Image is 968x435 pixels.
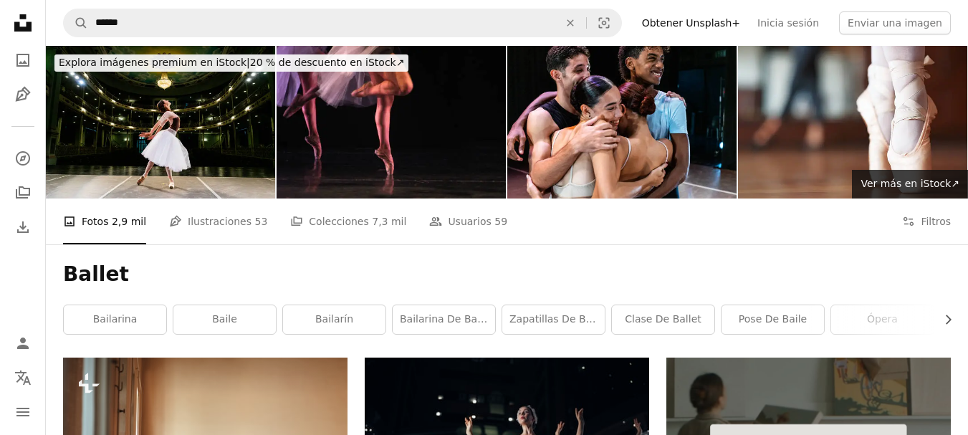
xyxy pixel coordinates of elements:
[587,9,621,37] button: Búsqueda visual
[290,199,406,244] a: Colecciones 7,3 mil
[46,46,275,199] img: Joven bailarina ensayando en un teatro
[839,11,951,34] button: Enviar una imagen
[738,46,967,199] img: Grace a través de la posición ideal
[831,305,934,334] a: ópera
[9,329,37,358] a: Iniciar sesión / Registrarse
[64,305,166,334] a: bailarina
[507,46,737,199] img: Bailarines de ballet celebrando después de la actuación en el teatro
[9,46,37,75] a: Fotos
[9,213,37,242] a: Historial de descargas
[372,214,406,229] span: 7,3 mil
[902,199,951,244] button: Filtros
[494,214,507,229] span: 59
[254,214,267,229] span: 53
[59,57,250,68] span: Explora imágenes premium en iStock |
[612,305,714,334] a: Clase de ballet
[935,305,951,334] button: desplazar lista a la derecha
[9,144,37,173] a: Explorar
[749,11,828,34] a: Inicia sesión
[555,9,586,37] button: Borrar
[9,398,37,426] button: Menú
[64,9,88,37] button: Buscar en Unsplash
[169,199,267,244] a: Ilustraciones 53
[277,46,506,199] img: Sección Baja De Bailarines Sobre Fondo Negro
[852,170,968,199] a: Ver más en iStock↗
[429,199,507,244] a: Usuarios 59
[633,11,749,34] a: Obtener Unsplash+
[9,80,37,109] a: Ilustraciones
[722,305,824,334] a: Pose de baile
[502,305,605,334] a: Zapatillas de ballet
[9,363,37,392] button: Idioma
[861,178,959,189] span: Ver más en iStock ↗
[63,9,622,37] form: Encuentra imágenes en todo el sitio
[63,262,951,287] h1: Ballet
[173,305,276,334] a: baile
[393,305,495,334] a: Bailarina de ballet
[59,57,404,68] span: 20 % de descuento en iStock ↗
[46,46,417,80] a: Explora imágenes premium en iStock|20 % de descuento en iStock↗
[283,305,385,334] a: bailarín
[9,178,37,207] a: Colecciones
